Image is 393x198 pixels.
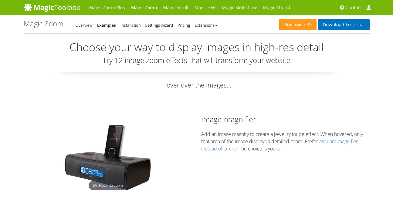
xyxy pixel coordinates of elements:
[24,56,370,64] h3: Try 12 image zoom effects that will transform your website
[201,130,370,152] p: Add an image magnify to create a jewellry loupe effect. When hovered, only that area of the image...
[195,22,217,28] a: Extensions
[201,114,370,124] h2: Image magnifier
[279,19,317,30] a: Buy now£29
[145,22,173,28] a: Settings wizard
[318,19,369,30] a: DownloadFree Trial
[24,41,370,53] h2: Choose your way to display images in high-res detail
[24,20,63,28] h1: Magic Zoom
[303,22,312,27] span: £29
[24,81,370,90] p: Hover over the images...
[97,22,116,28] a: Examples
[62,123,153,193] a: Image magnifier exampleHover to zoom
[201,138,358,152] a: square magnifier instead of circle
[346,5,362,11] span: Contact
[178,22,190,28] a: Pricing
[24,3,80,12] img: MagicToolbox.com - Image tools for your website
[344,22,364,27] span: Free Trial
[76,22,93,28] a: Overview
[62,123,153,193] img: Image magnifier example
[120,22,141,28] a: Installation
